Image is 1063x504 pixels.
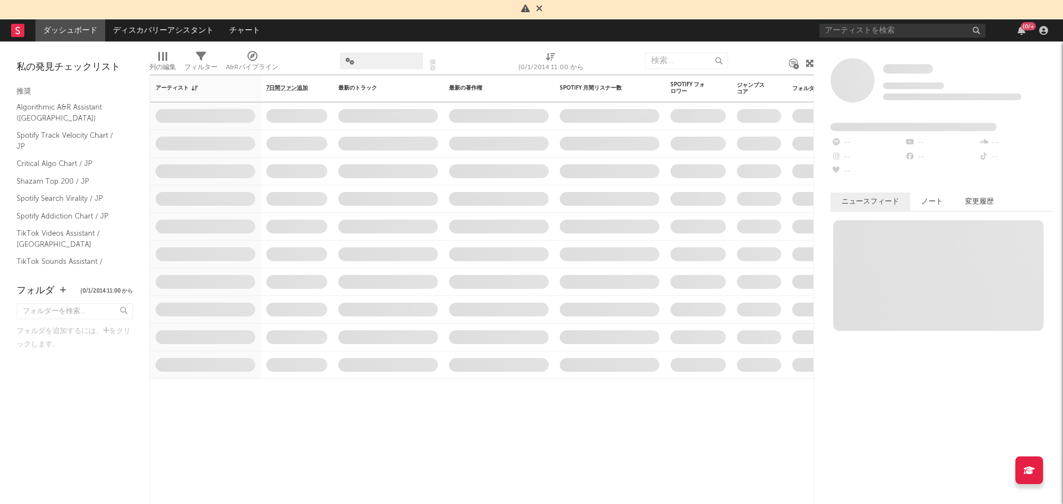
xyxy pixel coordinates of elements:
[80,288,133,294] button: {0/1/2014 11:00 から
[830,164,904,179] div: --
[1018,26,1025,35] button: {0/+
[226,61,278,74] div: A&Rパイプライン
[105,19,221,41] a: ディスカバリーアシスタント
[883,93,1021,100] span: 先週のファン数: {0/人
[883,64,933,74] span: Some Artist
[17,193,122,205] a: Spotify Search Virality / JP
[792,85,875,92] div: フォルダ
[17,129,122,152] a: Spotify Track Velocity Chart / JP
[645,53,728,69] input: 検索...
[883,64,933,75] a: Some Artist
[737,82,765,95] div: ジャンプスコア
[560,85,643,91] div: Spotify 月間リスナー数
[338,85,421,91] div: 最新のトラック
[954,193,1005,211] button: 変更履歴
[149,61,176,74] div: 列の編集
[1021,22,1036,30] div: {0/+
[226,47,278,79] div: A&Rパイプライン
[17,85,133,98] div: 推奨
[978,150,1052,164] div: --
[536,5,543,14] span: 却下する
[17,175,122,188] a: Shazam Top 200 / JP
[184,47,218,79] div: フィルター
[17,101,122,124] a: Algorithmic A&R Assistant ([GEOGRAPHIC_DATA])
[184,61,218,74] div: フィルター
[17,61,133,74] div: 私の発見チェックリスト
[17,227,122,250] a: TikTok Videos Assistant / [GEOGRAPHIC_DATA]
[830,123,997,131] span: プラットフォームによって追加されたファン
[830,193,910,211] button: ニュースフィード
[883,82,944,89] span: 追跡開始日: {0/0/0/
[17,284,54,298] div: フォルダ
[17,256,122,278] a: TikTok Sounds Assistant / [GEOGRAPHIC_DATA]
[518,47,584,79] div: {0/1/2014 11:00 から
[35,19,105,41] a: ダッシュボード
[266,85,308,91] span: 7日間ファン追加
[910,193,954,211] button: ノート
[17,210,122,222] a: Spotify Addiction Chart / JP
[978,136,1052,150] div: --
[156,85,239,91] div: アーティスト
[17,158,122,170] a: Critical Algo Chart / JP
[449,85,532,91] div: 最新の著作権
[830,150,904,164] div: --
[904,136,978,150] div: --
[904,150,978,164] div: --
[819,24,985,38] input: アーティストを検索
[427,59,438,71] button: 保存
[518,61,584,74] div: {0/1/2014 11:00 から
[17,325,133,351] div: フォルダを追加するには、 をクリックします。
[221,19,268,41] a: チャート
[670,81,709,95] div: Spotify フォロワー
[149,47,176,79] div: 列の編集
[17,303,133,319] input: フォルダーを検索...
[830,136,904,150] div: --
